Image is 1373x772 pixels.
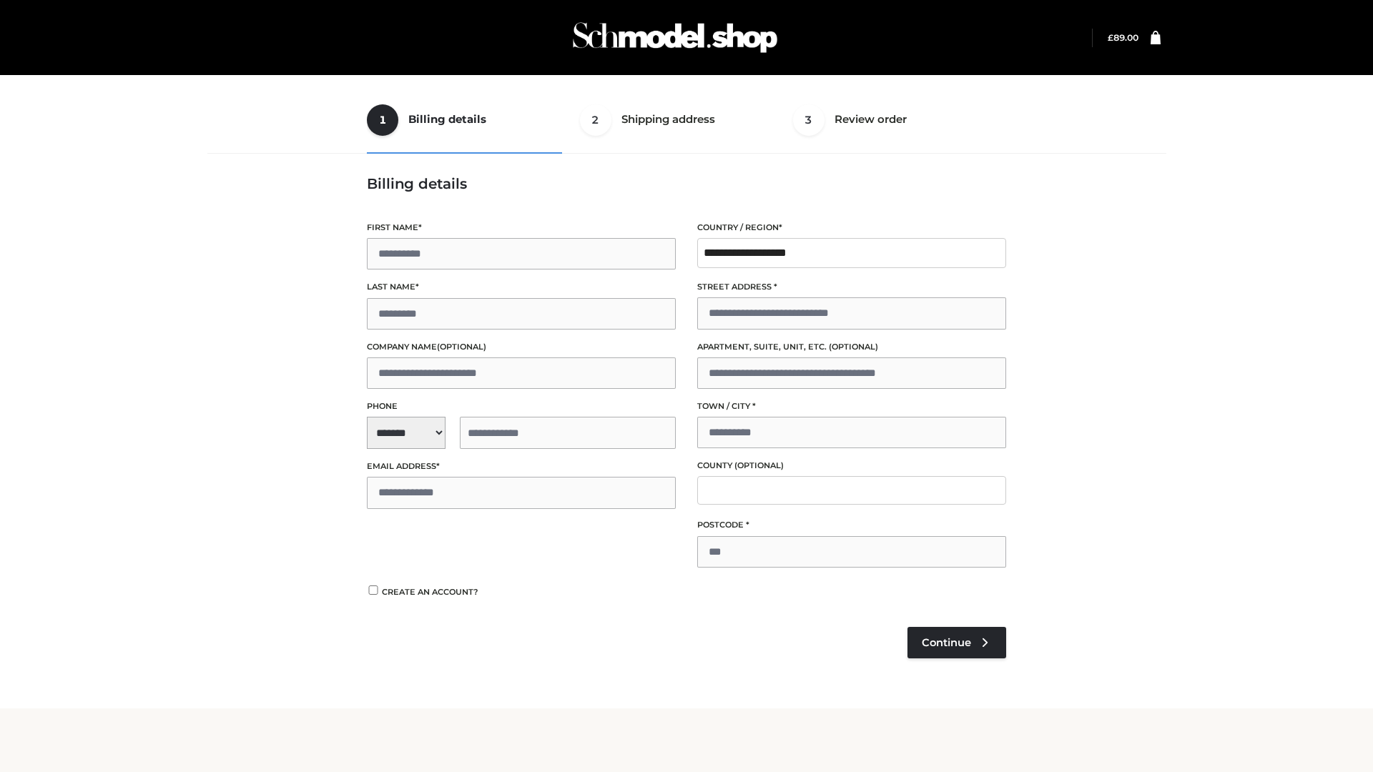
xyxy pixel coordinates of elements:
[697,400,1006,413] label: Town / City
[734,460,784,470] span: (optional)
[922,636,971,649] span: Continue
[697,459,1006,472] label: County
[367,340,676,354] label: Company name
[829,342,878,352] span: (optional)
[697,280,1006,294] label: Street address
[382,587,478,597] span: Create an account?
[1108,32,1138,43] a: £89.00
[697,221,1006,234] label: Country / Region
[367,175,1006,192] h3: Billing details
[1108,32,1113,43] span: £
[367,585,380,595] input: Create an account?
[1108,32,1138,43] bdi: 89.00
[367,400,676,413] label: Phone
[697,518,1006,532] label: Postcode
[367,280,676,294] label: Last name
[437,342,486,352] span: (optional)
[367,460,676,473] label: Email address
[568,9,782,66] img: Schmodel Admin 964
[367,221,676,234] label: First name
[907,627,1006,658] a: Continue
[697,340,1006,354] label: Apartment, suite, unit, etc.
